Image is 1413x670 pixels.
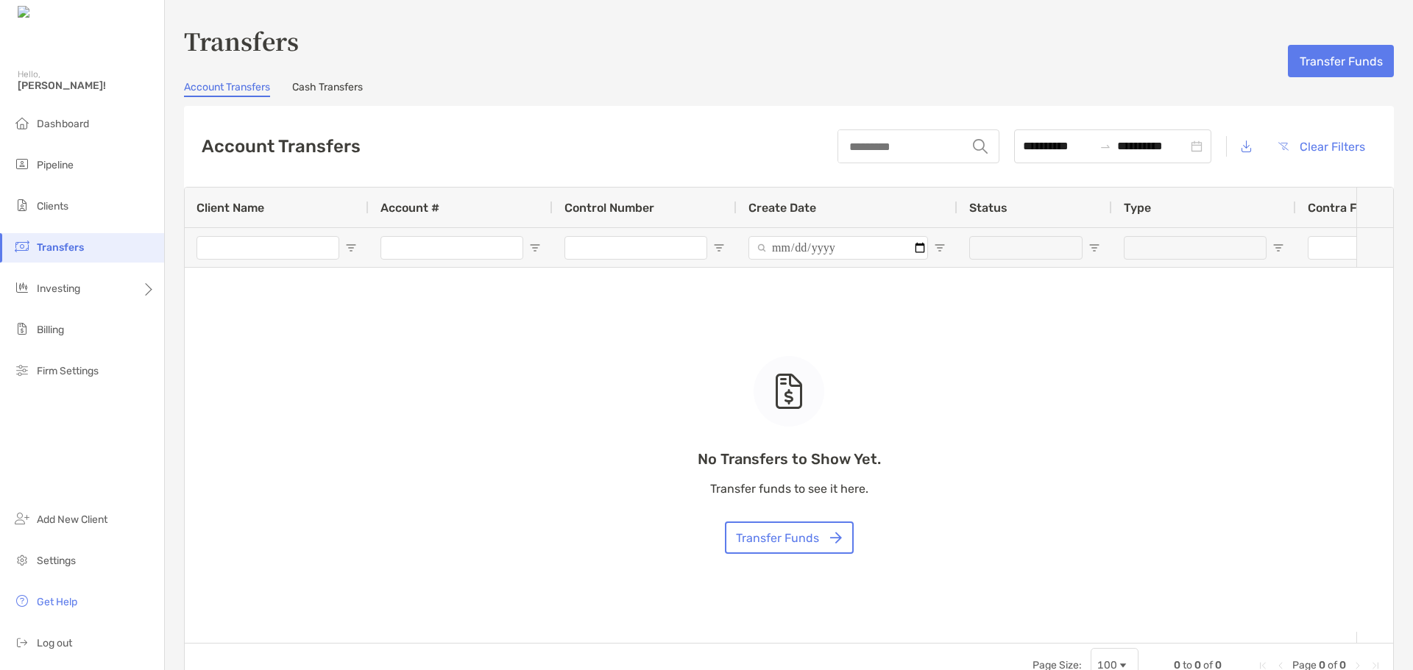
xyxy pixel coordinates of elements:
h2: Account Transfers [202,136,361,157]
span: to [1099,140,1111,152]
img: clients icon [13,196,31,214]
span: Get Help [37,596,77,608]
span: Firm Settings [37,365,99,377]
img: logout icon [13,633,31,651]
button: Transfer Funds [1288,45,1394,77]
span: Transfers [37,241,84,254]
a: Account Transfers [184,81,270,97]
img: add_new_client icon [13,510,31,527]
img: settings icon [13,551,31,569]
p: No Transfers to Show Yet. [698,450,881,468]
p: Transfer funds to see it here. [698,480,881,498]
img: get-help icon [13,592,31,610]
img: input icon [973,139,988,154]
img: billing icon [13,320,31,338]
span: Billing [37,324,64,336]
span: [PERSON_NAME]! [18,79,155,92]
span: Pipeline [37,159,74,171]
img: dashboard icon [13,114,31,132]
button: Clear Filters [1267,130,1376,163]
img: transfers icon [13,238,31,255]
button: Transfer Funds [725,521,854,554]
span: Add New Client [37,513,107,526]
span: Dashboard [37,118,89,130]
img: firm-settings icon [13,361,31,379]
span: Log out [37,637,72,649]
img: pipeline icon [13,155,31,173]
img: button icon [1278,142,1289,151]
img: Zoe Logo [18,6,80,20]
span: Investing [37,282,80,295]
a: Cash Transfers [292,81,363,97]
h3: Transfers [184,24,1394,57]
span: swap-right [1099,140,1111,152]
img: button icon [830,532,842,544]
span: Clients [37,200,68,213]
img: investing icon [13,279,31,296]
img: empty state icon [774,374,804,409]
span: Settings [37,555,76,567]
